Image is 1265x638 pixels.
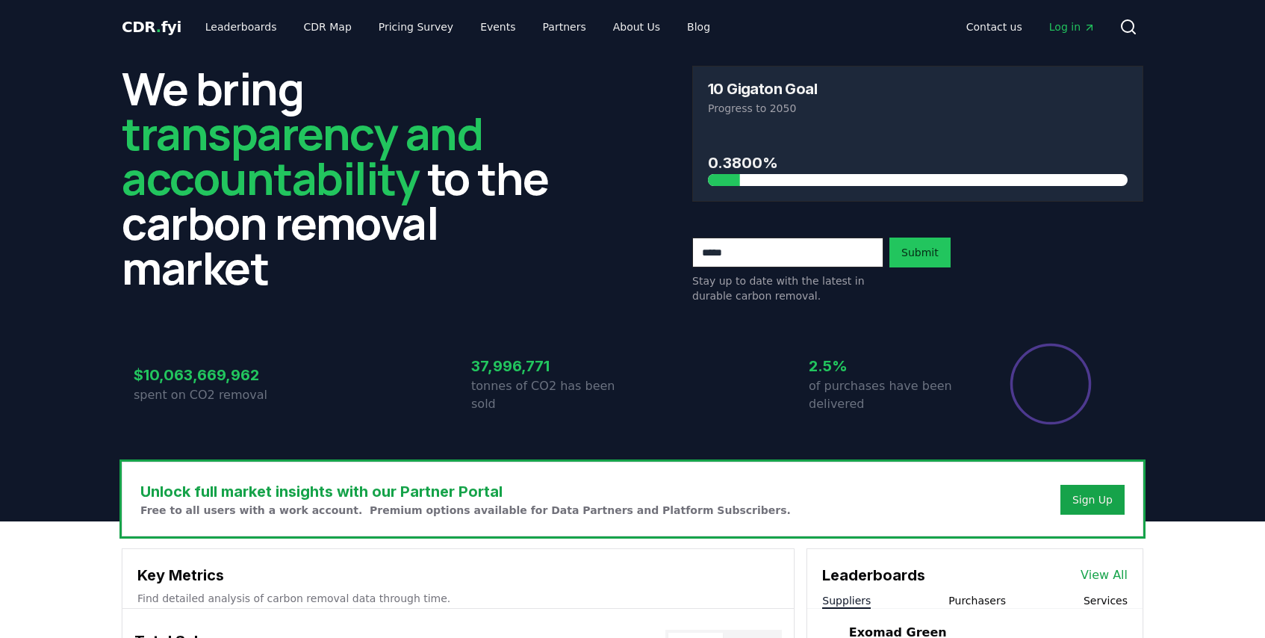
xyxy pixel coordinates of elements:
[137,591,779,606] p: Find detailed analysis of carbon removal data through time.
[468,13,527,40] a: Events
[1060,485,1125,515] button: Sign Up
[1037,13,1107,40] a: Log in
[708,152,1128,174] h3: 0.3800%
[292,13,364,40] a: CDR Map
[122,16,181,37] a: CDR.fyi
[156,18,161,36] span: .
[675,13,722,40] a: Blog
[140,503,791,518] p: Free to all users with a work account. Premium options available for Data Partners and Platform S...
[193,13,722,40] nav: Main
[1009,342,1092,426] div: Percentage of sales delivered
[137,564,779,586] h3: Key Metrics
[601,13,672,40] a: About Us
[122,102,482,208] span: transparency and accountability
[809,377,970,413] p: of purchases have been delivered
[1049,19,1095,34] span: Log in
[809,355,970,377] h3: 2.5%
[822,593,871,608] button: Suppliers
[134,364,295,386] h3: $10,063,669,962
[471,355,632,377] h3: 37,996,771
[889,238,951,267] button: Submit
[708,101,1128,116] p: Progress to 2050
[1072,492,1113,507] a: Sign Up
[134,386,295,404] p: spent on CO2 removal
[367,13,465,40] a: Pricing Survey
[471,377,632,413] p: tonnes of CO2 has been sold
[122,18,181,36] span: CDR fyi
[708,81,817,96] h3: 10 Gigaton Goal
[692,273,883,303] p: Stay up to date with the latest in durable carbon removal.
[1084,593,1128,608] button: Services
[954,13,1034,40] a: Contact us
[1081,566,1128,584] a: View All
[954,13,1107,40] nav: Main
[122,66,573,290] h2: We bring to the carbon removal market
[948,593,1006,608] button: Purchasers
[822,564,925,586] h3: Leaderboards
[193,13,289,40] a: Leaderboards
[140,480,791,503] h3: Unlock full market insights with our Partner Portal
[531,13,598,40] a: Partners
